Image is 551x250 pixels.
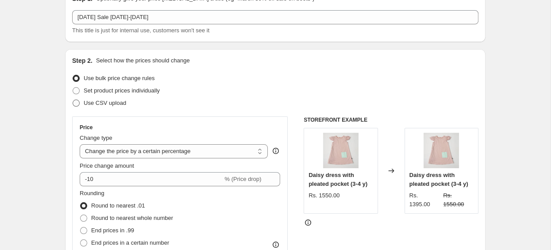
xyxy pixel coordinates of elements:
span: Use CSV upload [84,100,126,106]
span: This title is just for internal use, customers won't see it [72,27,209,34]
span: Change type [80,135,112,141]
span: Daisy dress with pleated pocket (3-4 y) [409,172,468,187]
span: Price change amount [80,162,134,169]
div: Rs. 1550.00 [308,191,339,200]
strike: Rs. 1550.00 [443,191,474,209]
span: End prices in a certain number [91,239,169,246]
input: -15 [80,172,223,186]
h3: Price [80,124,92,131]
span: Use bulk price change rules [84,75,154,81]
div: Rs. 1395.00 [409,191,440,209]
span: End prices in .99 [91,227,134,234]
input: 30% off holiday sale [72,10,478,24]
img: 1_80x.jpg [323,133,358,168]
h6: STOREFRONT EXAMPLE [304,116,478,123]
span: Rounding [80,190,104,196]
span: Round to nearest whole number [91,215,173,221]
p: Select how the prices should change [96,56,190,65]
span: Set product prices individually [84,87,160,94]
div: help [271,146,280,155]
span: Round to nearest .01 [91,202,145,209]
img: 1_80x.jpg [424,133,459,168]
span: % (Price drop) [224,176,261,182]
span: Daisy dress with pleated pocket (3-4 y) [308,172,367,187]
h2: Step 2. [72,56,92,65]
